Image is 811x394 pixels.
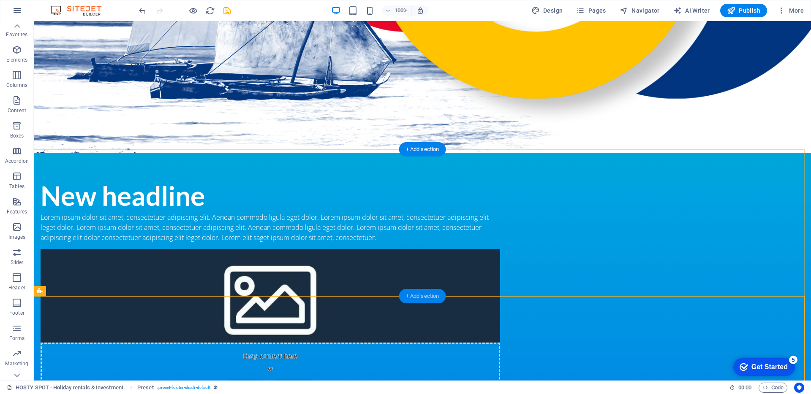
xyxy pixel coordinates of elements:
p: Accordion [5,158,29,165]
p: Forms [9,335,24,342]
p: Elements [6,57,28,63]
h6: Session time [729,383,752,393]
span: 00 00 [738,383,751,393]
img: Editor Logo [49,5,112,16]
div: + Add section [399,142,446,157]
span: AI Writer [673,6,710,15]
button: Design [528,4,566,17]
h6: 100% [395,5,408,16]
p: Slider [11,259,24,266]
div: Get Started [25,9,61,17]
button: AI Writer [670,4,713,17]
button: 100% [382,5,412,16]
button: More [774,4,807,17]
p: Boxes [10,132,24,139]
span: Click to select. Double-click to edit [137,383,154,393]
span: Navigator [620,6,660,15]
button: Usercentrics [794,383,804,393]
div: Get Started 5 items remaining, 0% complete [7,4,68,22]
button: Pages [573,4,609,17]
span: Design [531,6,563,15]
p: Images [8,234,26,240]
span: Add elements [191,358,233,370]
p: Columns [6,82,27,89]
i: This element is a customizable preset [214,385,218,390]
i: On resize automatically adjust zoom level to fit chosen device. [416,7,424,14]
button: reload [205,5,215,16]
div: Design (Ctrl+Alt+Y) [528,4,566,17]
div: 5 [63,2,71,10]
p: Features [7,208,27,215]
button: save [222,5,232,16]
button: Publish [720,4,767,17]
div: Drop content here [7,321,466,381]
span: . preset-footer-skadi-default [157,383,211,393]
i: Reload page [205,6,215,16]
p: Favorites [6,31,27,38]
i: Save (Ctrl+S) [222,6,232,16]
button: undo [137,5,147,16]
span: Paste clipboard [236,358,283,370]
a: Click to cancel selection. Double-click to open Pages [7,383,125,393]
p: Footer [9,310,24,316]
span: : [744,384,746,391]
button: Navigator [616,4,663,17]
span: More [777,6,804,15]
button: Code [759,383,787,393]
span: Code [762,383,784,393]
p: Content [8,107,26,114]
i: Undo: Add element (Ctrl+Z) [138,6,147,16]
div: + Add section [399,289,446,303]
p: Marketing [5,360,28,367]
button: Click here to leave preview mode and continue editing [188,5,198,16]
span: Pages [576,6,606,15]
p: Header [8,284,25,291]
nav: breadcrumb [137,383,218,393]
span: Publish [727,6,760,15]
p: Tables [9,183,24,190]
